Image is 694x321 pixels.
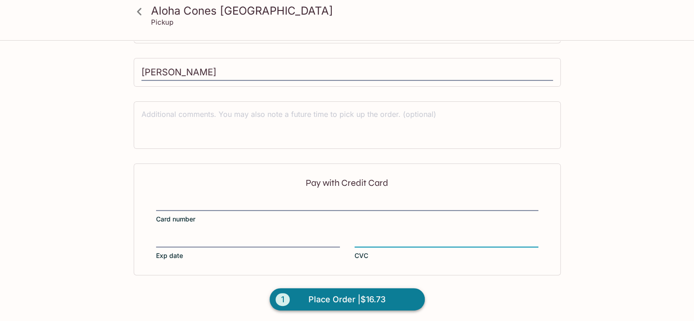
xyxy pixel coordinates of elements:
[355,251,368,260] span: CVC
[308,292,386,307] span: Place Order | $16.73
[156,215,195,224] span: Card number
[151,4,559,18] h3: Aloha Cones [GEOGRAPHIC_DATA]
[156,199,538,209] iframe: Secure card number input frame
[276,293,290,306] span: 1
[141,64,553,81] input: Enter first and last name
[156,251,183,260] span: Exp date
[355,236,538,246] iframe: Secure CVC input frame
[151,18,173,26] p: Pickup
[156,236,340,246] iframe: Secure expiration date input frame
[156,179,538,187] p: Pay with Credit Card
[270,288,425,311] button: 1Place Order |$16.73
